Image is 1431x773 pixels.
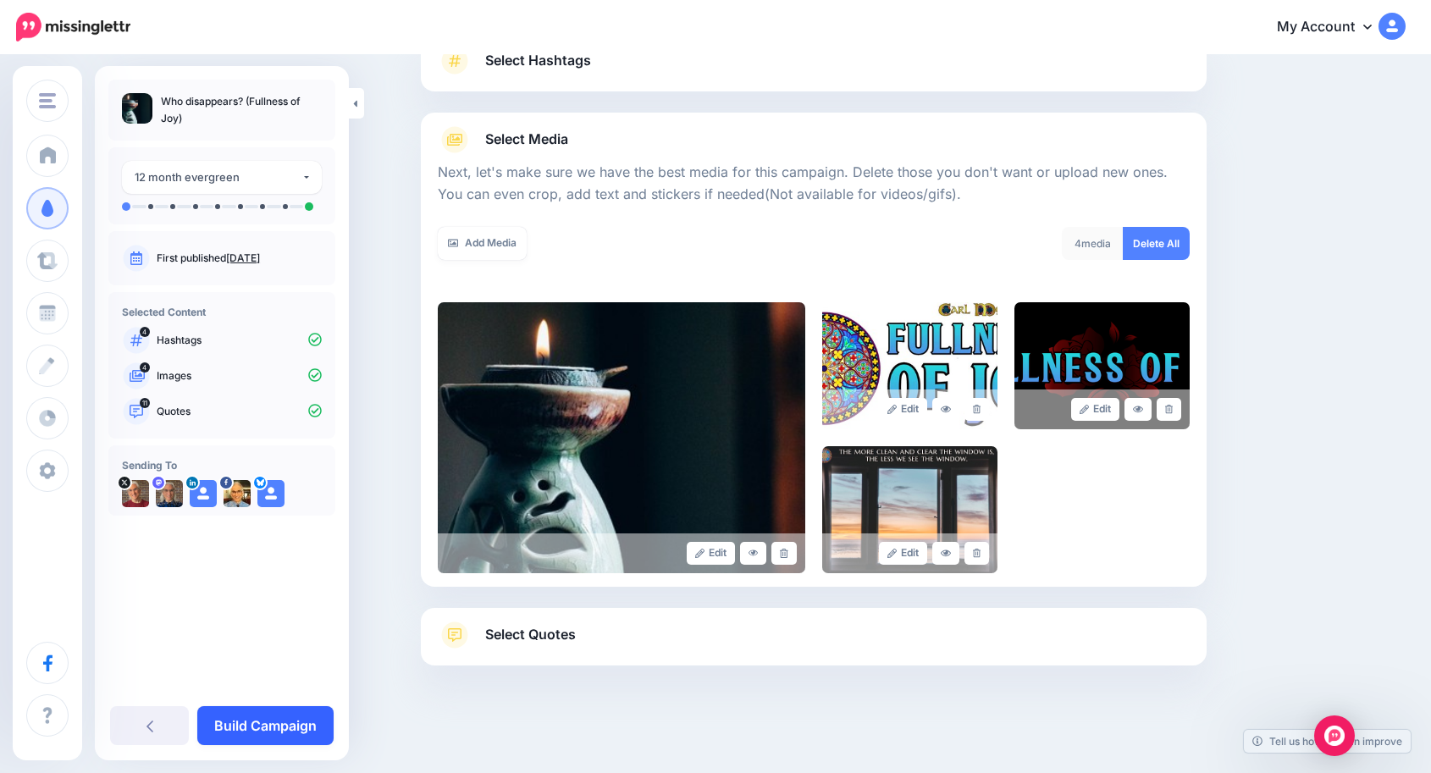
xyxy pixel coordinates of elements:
p: First published [157,251,322,266]
p: Next, let's make sure we have the best media for this campaign. Delete those you don't want or up... [438,162,1190,206]
a: Tell us how we can improve [1244,730,1411,753]
img: 8de40ba2ef8f19d3dcdc41c564db2b70_large.jpg [438,302,805,573]
span: 4 [140,362,150,373]
a: [DATE] [226,251,260,264]
img: 25552277_10155250331675765_2542142076948326267_n-bsa30943.jpg [224,480,251,507]
p: Quotes [157,404,322,419]
a: Edit [879,398,927,421]
span: 4 [1075,237,1081,250]
span: Select Quotes [485,623,576,646]
p: Hashtags [157,333,322,348]
div: Open Intercom Messenger [1314,715,1355,756]
img: user_default_image.png [257,480,285,507]
img: 624UZ1WDGIFC1Y5AOO0JNF6A8WDKK0IS_large.png [1014,302,1190,429]
img: 906276efc760d76f-77729.jpg [156,480,183,507]
div: 12 month evergreen [135,168,301,187]
p: Who disappears? (Fullness of Joy) [161,93,322,127]
a: Select Media [438,126,1190,153]
h4: Sending To [122,459,322,472]
img: I465I333MW2UFB5X3JQS3BV0YQZ0R3GU_large.jpg [822,446,997,573]
p: Images [157,368,322,384]
a: Delete All [1123,227,1190,260]
a: Select Hashtags [438,47,1190,91]
button: 12 month evergreen [122,161,322,194]
img: user_default_image.png [190,480,217,507]
img: 08TAI73ZUST2XCZI9WEK2ET7VFCMUND3_large.jpg [822,302,997,429]
img: Missinglettr [16,13,130,41]
span: Select Hashtags [485,49,591,72]
a: Edit [1071,398,1119,421]
a: Edit [687,542,735,565]
div: media [1062,227,1124,260]
div: Select Media [438,153,1190,573]
img: mONuXmIk-21262.jpg [122,480,149,507]
a: Add Media [438,227,527,260]
img: 8de40ba2ef8f19d3dcdc41c564db2b70_thumb.jpg [122,93,152,124]
a: Select Quotes [438,621,1190,665]
span: 11 [140,398,150,408]
a: My Account [1260,7,1406,48]
h4: Selected Content [122,306,322,318]
a: Edit [879,542,927,565]
span: Select Media [485,128,568,151]
img: menu.png [39,93,56,108]
span: 4 [140,327,150,337]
